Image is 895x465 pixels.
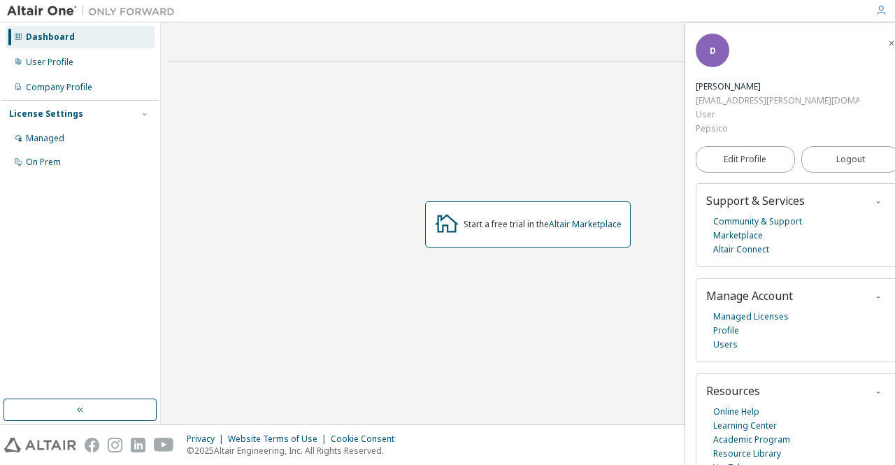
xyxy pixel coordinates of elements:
[7,4,182,18] img: Altair One
[713,310,789,324] a: Managed Licenses
[724,154,766,165] span: Edit Profile
[331,434,403,445] div: Cookie Consent
[696,146,795,173] a: Edit Profile
[696,80,859,94] div: Dharani Chandrasekaran
[696,122,859,136] div: Pepsico
[131,438,145,452] img: linkedin.svg
[696,94,859,108] div: [EMAIL_ADDRESS][PERSON_NAME][DOMAIN_NAME]
[187,445,403,457] p: © 2025 Altair Engineering, Inc. All Rights Reserved.
[713,243,769,257] a: Altair Connect
[713,324,739,338] a: Profile
[710,45,716,57] span: D
[713,433,790,447] a: Academic Program
[26,82,92,93] div: Company Profile
[549,218,622,230] a: Altair Marketplace
[836,152,865,166] span: Logout
[464,219,622,230] div: Start a free trial in the
[26,57,73,68] div: User Profile
[9,108,83,120] div: License Settings
[706,288,793,303] span: Manage Account
[26,133,64,144] div: Managed
[4,438,76,452] img: altair_logo.svg
[154,438,174,452] img: youtube.svg
[696,108,859,122] div: User
[108,438,122,452] img: instagram.svg
[713,419,777,433] a: Learning Center
[706,383,760,399] span: Resources
[187,434,228,445] div: Privacy
[713,338,738,352] a: Users
[713,229,763,243] a: Marketplace
[26,31,75,43] div: Dashboard
[713,405,759,419] a: Online Help
[706,193,805,208] span: Support & Services
[85,438,99,452] img: facebook.svg
[228,434,331,445] div: Website Terms of Use
[713,215,802,229] a: Community & Support
[26,157,61,168] div: On Prem
[713,447,781,461] a: Resource Library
